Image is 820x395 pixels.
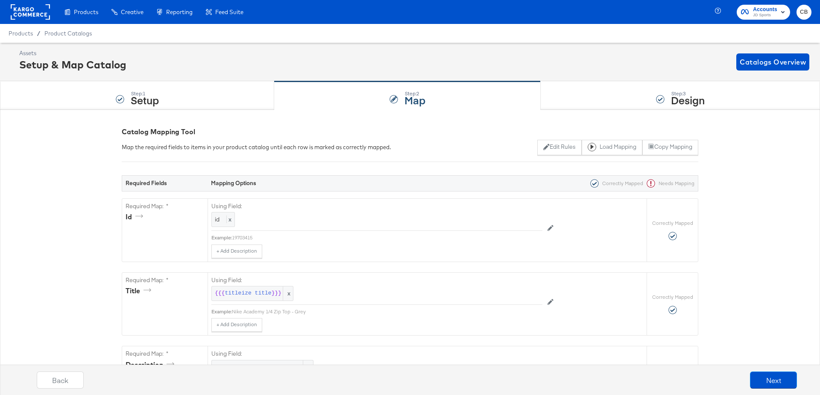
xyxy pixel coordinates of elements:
[800,7,808,17] span: CB
[215,289,225,298] span: {{{
[19,57,126,72] div: Setup & Map Catalog
[211,308,232,315] div: Example:
[582,140,642,155] button: Load Mapping
[211,179,256,187] strong: Mapping Options
[126,179,167,187] strong: Required Fields
[652,294,693,301] label: Correctly Mapped
[131,91,159,97] div: Step: 1
[211,202,542,210] label: Using Field:
[121,9,143,15] span: Creative
[126,350,204,358] label: Required Map: *
[166,9,193,15] span: Reporting
[126,286,154,296] div: title
[225,289,271,298] span: titleize title
[19,49,126,57] div: Assets
[232,308,542,315] div: Nike Academy 1/4 Zip Top - Grey
[587,179,643,188] div: Correctly Mapped
[283,286,293,301] span: x
[126,276,204,284] label: Required Map: *
[74,9,98,15] span: Products
[211,276,542,284] label: Using Field:
[404,91,425,97] div: Step: 2
[643,179,694,188] div: Needs Mapping
[9,30,33,37] span: Products
[215,9,243,15] span: Feed Suite
[736,53,809,71] button: Catalogs Overview
[211,318,262,332] button: + Add Description
[126,202,204,210] label: Required Map: *
[211,234,232,241] div: Example:
[404,93,425,107] strong: Map
[211,350,542,358] label: Using Field:
[232,234,542,241] div: 19703415
[122,127,698,137] div: Catalog Mapping Tool
[226,215,231,223] span: x
[753,5,777,14] span: Accounts
[126,212,146,222] div: id
[37,371,84,389] button: Back
[740,56,806,68] span: Catalogs Overview
[215,215,220,223] span: id
[750,371,797,389] button: Next
[122,143,391,151] div: Map the required fields to items in your product catalog until each row is marked as correctly ma...
[272,289,281,298] span: }}}
[33,30,44,37] span: /
[671,93,705,107] strong: Design
[131,93,159,107] strong: Setup
[44,30,92,37] a: Product Catalogs
[753,12,777,19] span: JD Sports
[737,5,790,20] button: AccountsJD Sports
[671,91,705,97] div: Step: 3
[797,5,811,20] button: CB
[652,220,693,227] label: Correctly Mapped
[537,140,581,155] button: Edit Rules
[211,245,262,258] button: + Add Description
[642,140,698,155] button: Copy Mapping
